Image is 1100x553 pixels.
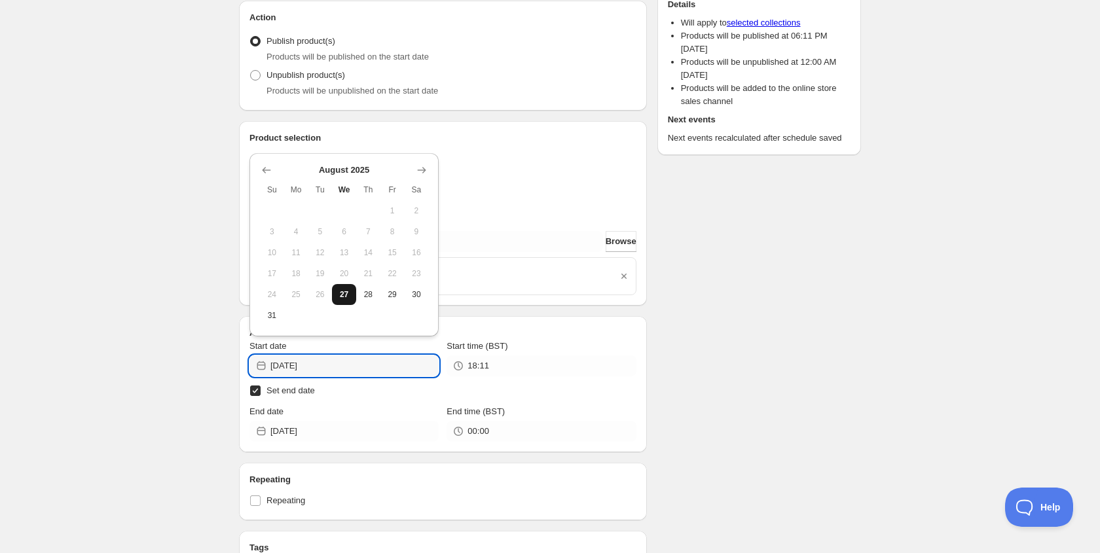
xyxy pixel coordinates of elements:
[410,226,424,237] span: 9
[265,226,279,237] span: 3
[668,113,851,126] h2: Next events
[668,132,851,145] p: Next events recalculated after schedule saved
[606,231,636,252] button: Browse
[249,132,636,145] h2: Product selection
[356,284,380,305] button: Thursday August 28 2025
[260,242,284,263] button: Sunday August 10 2025
[727,18,801,27] a: selected collections
[314,185,327,195] span: Tu
[380,284,405,305] button: Friday August 29 2025
[405,242,429,263] button: Saturday August 16 2025
[386,289,399,300] span: 29
[447,341,507,351] span: Start time (BST)
[386,226,399,237] span: 8
[361,247,375,258] span: 14
[308,263,333,284] button: Tuesday August 19 2025
[332,179,356,200] th: Wednesday
[265,310,279,321] span: 31
[410,268,424,279] span: 23
[606,235,636,248] span: Browse
[308,179,333,200] th: Tuesday
[249,473,636,486] h2: Repeating
[361,226,375,237] span: 7
[284,242,308,263] button: Monday August 11 2025
[249,11,636,24] h2: Action
[356,263,380,284] button: Thursday August 21 2025
[356,179,380,200] th: Thursday
[308,221,333,242] button: Tuesday August 5 2025
[681,82,851,108] li: Products will be added to the online store sales channel
[386,268,399,279] span: 22
[289,226,303,237] span: 4
[405,284,429,305] button: Saturday August 30 2025
[361,185,375,195] span: Th
[314,289,327,300] span: 26
[249,327,636,340] h2: Active dates
[289,289,303,300] span: 25
[386,205,399,216] span: 1
[292,270,607,283] a: Thames [GEOGRAPHIC_DATA]
[289,268,303,279] span: 18
[380,242,405,263] button: Friday August 15 2025
[332,263,356,284] button: Wednesday August 20 2025
[380,221,405,242] button: Friday August 8 2025
[314,226,327,237] span: 5
[332,284,356,305] button: Today Wednesday August 27 2025
[260,263,284,284] button: Sunday August 17 2025
[257,161,276,179] button: Show previous month, July 2025
[265,185,279,195] span: Su
[260,305,284,326] button: Sunday August 31 2025
[412,161,431,179] button: Show next month, September 2025
[260,179,284,200] th: Sunday
[356,221,380,242] button: Thursday August 7 2025
[266,70,345,80] span: Unpublish product(s)
[314,268,327,279] span: 19
[410,289,424,300] span: 30
[681,56,851,82] li: Products will be unpublished at 12:00 AM [DATE]
[337,226,351,237] span: 6
[681,16,851,29] li: Will apply to
[380,263,405,284] button: Friday August 22 2025
[380,200,405,221] button: Friday August 1 2025
[266,36,335,46] span: Publish product(s)
[265,268,279,279] span: 17
[337,185,351,195] span: We
[337,289,351,300] span: 27
[405,221,429,242] button: Saturday August 9 2025
[386,185,399,195] span: Fr
[332,221,356,242] button: Wednesday August 6 2025
[266,495,305,505] span: Repeating
[361,289,375,300] span: 28
[284,263,308,284] button: Monday August 18 2025
[681,29,851,56] li: Products will be published at 06:11 PM [DATE]
[332,242,356,263] button: Wednesday August 13 2025
[289,185,303,195] span: Mo
[289,247,303,258] span: 11
[380,179,405,200] th: Friday
[266,86,438,96] span: Products will be unpublished on the start date
[266,52,429,62] span: Products will be published on the start date
[337,247,351,258] span: 13
[410,247,424,258] span: 16
[356,242,380,263] button: Thursday August 14 2025
[249,341,286,351] span: Start date
[308,242,333,263] button: Tuesday August 12 2025
[249,406,284,416] span: End date
[405,200,429,221] button: Saturday August 2 2025
[1005,488,1074,527] iframe: Toggle Customer Support
[284,179,308,200] th: Monday
[308,284,333,305] button: Tuesday August 26 2025
[361,268,375,279] span: 21
[265,289,279,300] span: 24
[266,385,315,395] span: Set end date
[284,284,308,305] button: Monday August 25 2025
[405,263,429,284] button: Saturday August 23 2025
[260,284,284,305] button: Sunday August 24 2025
[410,185,424,195] span: Sa
[284,221,308,242] button: Monday August 4 2025
[337,268,351,279] span: 20
[410,205,424,216] span: 2
[314,247,327,258] span: 12
[265,247,279,258] span: 10
[386,247,399,258] span: 15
